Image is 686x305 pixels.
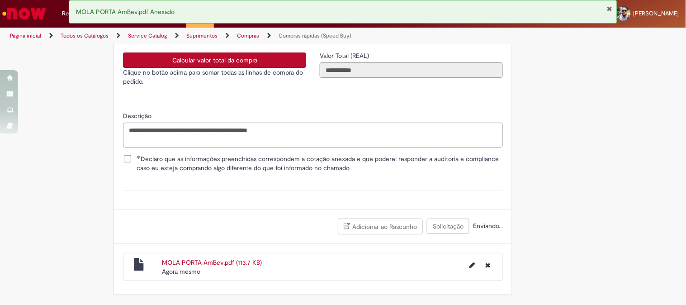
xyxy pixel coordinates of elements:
[162,258,262,267] a: MOLA PORTA AmBev.pdf (113.7 KB)
[76,8,175,16] span: MOLA PORTA AmBev.pdf Anexado
[634,10,679,17] span: [PERSON_NAME]
[320,52,371,60] span: Somente leitura - Valor Total (REAL)
[128,32,167,39] a: Service Catalog
[279,32,351,39] a: Compras rápidas (Speed Buy)
[320,51,371,60] label: Somente leitura - Valor Total (REAL)
[61,32,109,39] a: Todos os Catálogos
[137,154,503,172] span: Declaro que as informações preenchidas correspondem a cotação anexada e que poderei responder a a...
[606,5,612,12] button: Fechar Notificação
[10,32,41,39] a: Página inicial
[123,68,306,86] p: Clique no botão acima para somar todas as linhas de compra do pedido.
[123,112,153,120] span: Descrição
[1,5,47,23] img: ServiceNow
[62,9,94,18] span: Requisições
[186,32,218,39] a: Suprimentos
[471,222,503,230] span: Enviando...
[123,123,503,147] textarea: Descrição
[123,52,306,68] button: Calcular valor total da compra
[162,267,200,276] span: Agora mesmo
[137,155,141,159] span: Obrigatório Preenchido
[464,258,480,272] button: Editar nome de arquivo MOLA PORTA AmBev.pdf
[162,267,200,276] time: 30/09/2025 11:08:42
[320,62,503,78] input: Valor Total (REAL)
[480,258,496,272] button: Excluir MOLA PORTA AmBev.pdf
[237,32,259,39] a: Compras
[7,28,450,44] ul: Trilhas de página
